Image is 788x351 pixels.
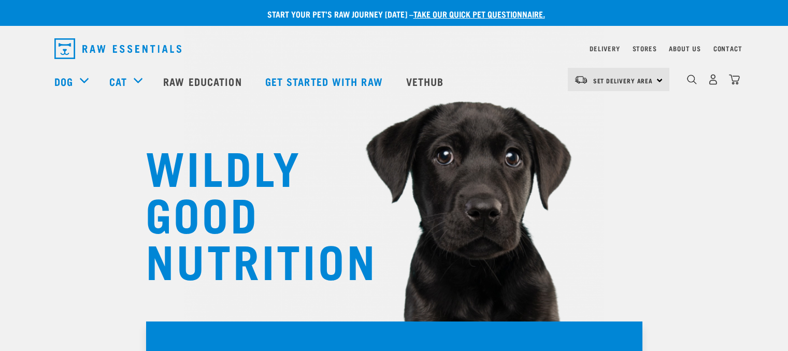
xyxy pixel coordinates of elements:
[54,38,181,59] img: Raw Essentials Logo
[146,142,353,282] h1: WILDLY GOOD NUTRITION
[54,74,73,89] a: Dog
[687,75,697,84] img: home-icon-1@2x.png
[590,47,620,50] a: Delivery
[729,74,740,85] img: home-icon@2x.png
[574,75,588,84] img: van-moving.png
[153,61,254,102] a: Raw Education
[593,79,653,82] span: Set Delivery Area
[669,47,700,50] a: About Us
[46,34,742,63] nav: dropdown navigation
[633,47,657,50] a: Stores
[713,47,742,50] a: Contact
[708,74,719,85] img: user.png
[109,74,127,89] a: Cat
[413,11,545,16] a: take our quick pet questionnaire.
[255,61,396,102] a: Get started with Raw
[396,61,457,102] a: Vethub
